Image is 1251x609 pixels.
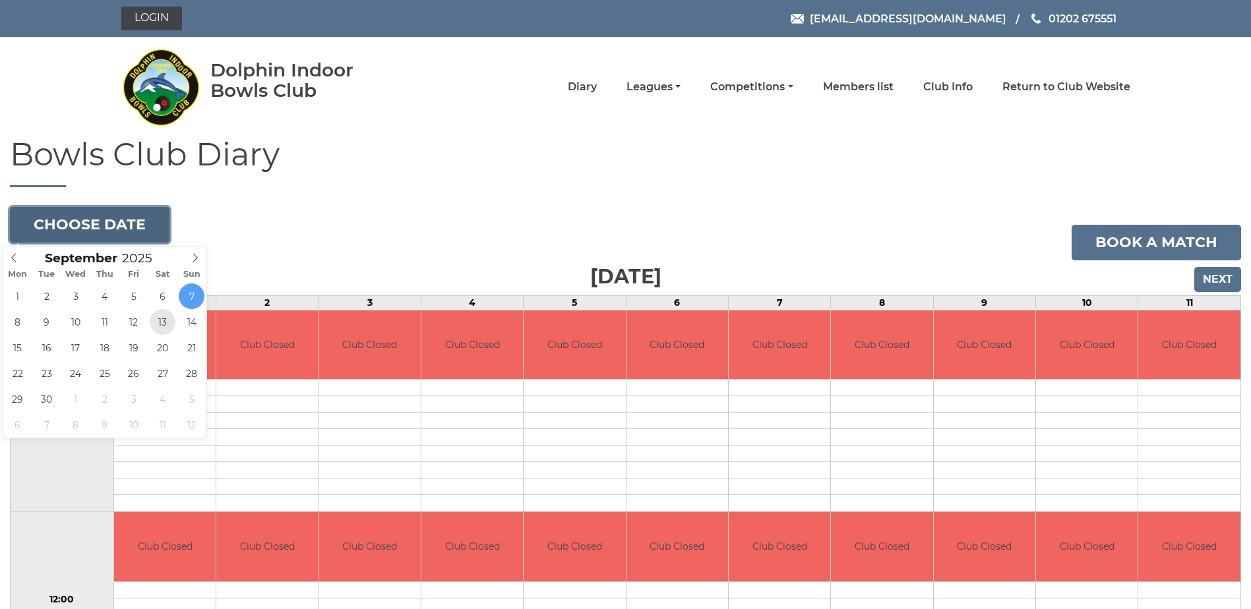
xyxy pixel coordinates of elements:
[121,41,200,133] img: Dolphin Indoor Bowls Club
[524,310,625,380] td: Club Closed
[117,250,169,266] input: Scroll to increment
[791,14,804,24] img: Email
[34,309,59,335] span: September 9, 2025
[923,80,973,94] a: Club Info
[216,310,318,380] td: Club Closed
[10,207,169,243] button: Choose date
[34,335,59,361] span: September 16, 2025
[150,309,175,335] span: September 13, 2025
[710,80,793,94] a: Competitions
[823,80,894,94] a: Members list
[121,361,146,386] span: September 26, 2025
[216,295,319,310] td: 2
[179,361,204,386] span: September 28, 2025
[121,412,146,438] span: October 10, 2025
[319,295,421,310] td: 3
[121,283,146,309] span: September 5, 2025
[121,309,146,335] span: September 12, 2025
[150,412,175,438] span: October 11, 2025
[150,386,175,412] span: October 4, 2025
[150,361,175,386] span: September 27, 2025
[421,310,523,380] td: Club Closed
[934,512,1035,581] td: Club Closed
[92,335,117,361] span: September 18, 2025
[121,335,146,361] span: September 19, 2025
[114,512,216,581] td: Club Closed
[934,310,1035,380] td: Club Closed
[831,310,932,380] td: Club Closed
[148,270,177,279] span: Sat
[5,335,30,361] span: September 15, 2025
[421,295,523,310] td: 4
[319,310,421,380] td: Club Closed
[1036,512,1138,581] td: Club Closed
[626,512,728,581] td: Club Closed
[63,283,88,309] span: September 3, 2025
[831,512,932,581] td: Club Closed
[729,295,831,310] td: 7
[626,310,728,380] td: Club Closed
[524,512,625,581] td: Club Closed
[92,283,117,309] span: September 4, 2025
[34,283,59,309] span: September 2, 2025
[177,270,206,279] span: Sun
[1002,80,1130,94] a: Return to Club Website
[791,11,1006,27] a: Email [EMAIL_ADDRESS][DOMAIN_NAME]
[1036,310,1138,380] td: Club Closed
[729,512,830,581] td: Club Closed
[1049,12,1116,24] span: 01202 675551
[34,412,59,438] span: October 7, 2025
[92,386,117,412] span: October 2, 2025
[831,295,933,310] td: 8
[179,309,204,335] span: September 14, 2025
[121,7,182,30] a: Login
[150,335,175,361] span: September 20, 2025
[63,309,88,335] span: September 10, 2025
[1138,295,1241,310] td: 11
[568,80,597,94] a: Diary
[179,335,204,361] span: September 21, 2025
[5,412,30,438] span: October 6, 2025
[1072,225,1241,260] a: Book a match
[5,283,30,309] span: September 1, 2025
[63,361,88,386] span: September 24, 2025
[92,361,117,386] span: September 25, 2025
[5,386,30,412] span: September 29, 2025
[5,361,30,386] span: September 22, 2025
[45,252,117,265] span: Scroll to increment
[626,80,681,94] a: Leagues
[34,386,59,412] span: September 30, 2025
[1036,295,1138,310] td: 10
[92,309,117,335] span: September 11, 2025
[626,295,728,310] td: 6
[179,412,204,438] span: October 12, 2025
[63,386,88,412] span: October 1, 2025
[1138,512,1240,581] td: Club Closed
[92,412,117,438] span: October 9, 2025
[90,270,119,279] span: Thu
[63,412,88,438] span: October 8, 2025
[1029,11,1116,27] a: Phone us 01202 675551
[1194,267,1241,292] input: Next
[179,386,204,412] span: October 5, 2025
[319,512,421,581] td: Club Closed
[150,283,175,309] span: September 6, 2025
[210,60,396,101] div: Dolphin Indoor Bowls Club
[729,310,830,380] td: Club Closed
[61,270,90,279] span: Wed
[421,512,523,581] td: Club Closed
[5,309,30,335] span: September 8, 2025
[34,361,59,386] span: September 23, 2025
[179,283,204,309] span: September 7, 2025
[933,295,1035,310] td: 9
[10,137,1241,187] h1: Bowls Club Diary
[1031,13,1041,24] img: Phone us
[63,335,88,361] span: September 17, 2025
[1138,310,1240,380] td: Club Closed
[524,295,626,310] td: 5
[216,512,318,581] td: Club Closed
[121,386,146,412] span: October 3, 2025
[810,12,1006,24] span: [EMAIL_ADDRESS][DOMAIN_NAME]
[32,270,61,279] span: Tue
[3,270,32,279] span: Mon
